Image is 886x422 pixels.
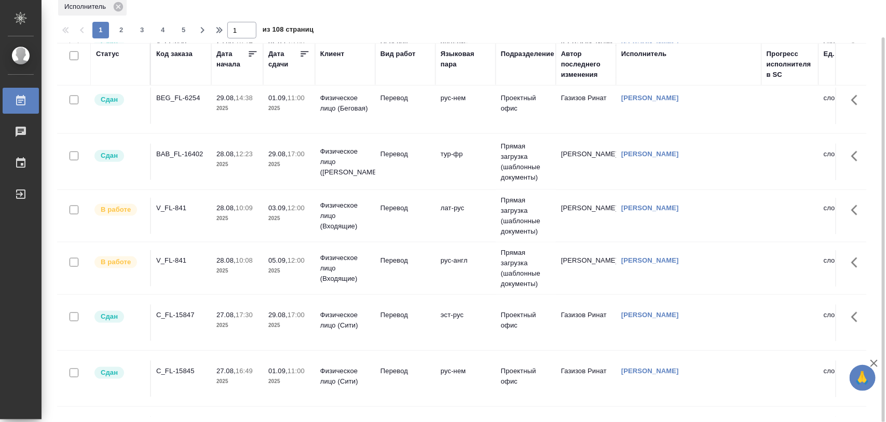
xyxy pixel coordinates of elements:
[621,150,679,158] a: [PERSON_NAME]
[216,367,236,375] p: 27.08,
[64,2,110,12] p: Исполнитель
[320,93,370,114] p: Физическое лицо (Беговая)
[156,149,206,159] div: BAB_FL-16402
[288,204,305,212] p: 12:00
[380,366,430,376] p: Перевод
[621,256,679,264] a: [PERSON_NAME]
[268,204,288,212] p: 03.09,
[268,320,310,331] p: 2025
[320,49,344,59] div: Клиент
[155,22,171,38] button: 4
[216,49,248,70] div: Дата начала
[496,242,556,294] td: Прямая загрузка (шаблонные документы)
[561,49,611,80] div: Автор последнего изменения
[845,305,870,330] button: Здесь прячутся важные кнопки
[134,25,151,35] span: 3
[435,198,496,234] td: лат-рус
[556,144,616,180] td: [PERSON_NAME]
[320,310,370,331] p: Физическое лицо (Сити)
[496,305,556,341] td: Проектный офис
[496,361,556,397] td: Проектный офис
[93,149,145,163] div: Менеджер проверил работу исполнителя, передает ее на следующий этап
[216,256,236,264] p: 28.08,
[320,200,370,232] p: Физическое лицо (Входящие)
[556,250,616,287] td: [PERSON_NAME]
[380,310,430,320] p: Перевод
[236,256,253,264] p: 10:08
[819,305,879,341] td: слово
[845,250,870,275] button: Здесь прячутся важные кнопки
[155,25,171,35] span: 4
[621,204,679,212] a: [PERSON_NAME]
[556,305,616,341] td: Газизов Ринат
[621,94,679,102] a: [PERSON_NAME]
[93,310,145,324] div: Менеджер проверил работу исполнителя, передает ее на следующий этап
[216,159,258,170] p: 2025
[268,159,310,170] p: 2025
[236,367,253,375] p: 16:49
[435,88,496,124] td: рус-нем
[216,376,258,387] p: 2025
[435,305,496,341] td: эст-рус
[96,49,119,59] div: Статус
[288,94,305,102] p: 11:00
[216,266,258,276] p: 2025
[380,49,416,59] div: Вид работ
[496,88,556,124] td: Проектный офис
[845,198,870,223] button: Здесь прячутся важные кнопки
[101,257,131,267] p: В работе
[819,361,879,397] td: слово
[845,144,870,169] button: Здесь прячутся важные кнопки
[156,93,206,103] div: BEG_FL-6254
[175,25,192,35] span: 5
[93,366,145,380] div: Менеджер проверил работу исполнителя, передает ее на следующий этап
[819,250,879,287] td: слово
[156,203,206,213] div: V_FL-841
[216,94,236,102] p: 29.08,
[93,203,145,217] div: Исполнитель выполняет работу
[268,376,310,387] p: 2025
[216,311,236,319] p: 27.08,
[263,23,313,38] span: из 108 страниц
[236,150,253,158] p: 12:23
[854,367,871,389] span: 🙏
[93,255,145,269] div: Исполнитель выполняет работу
[320,146,370,178] p: Физическое лицо ([PERSON_NAME])
[824,49,849,59] div: Ед. изм
[380,255,430,266] p: Перевод
[288,367,305,375] p: 11:00
[101,205,131,215] p: В работе
[216,204,236,212] p: 28.08,
[113,25,130,35] span: 2
[236,311,253,319] p: 17:30
[556,88,616,124] td: Газизов Ринат
[496,190,556,242] td: Прямая загрузка (шаблонные документы)
[216,103,258,114] p: 2025
[380,149,430,159] p: Перевод
[268,94,288,102] p: 01.09,
[501,49,554,59] div: Подразделение
[320,366,370,387] p: Физическое лицо (Сити)
[101,151,118,161] p: Сдан
[819,144,879,180] td: слово
[845,88,870,113] button: Здесь прячутся важные кнопки
[767,49,813,80] div: Прогресс исполнителя в SC
[268,49,299,70] div: Дата сдачи
[845,361,870,386] button: Здесь прячутся важные кнопки
[156,310,206,320] div: C_FL-15847
[621,311,679,319] a: [PERSON_NAME]
[236,94,253,102] p: 14:38
[268,367,288,375] p: 01.09,
[819,88,879,124] td: слово
[156,366,206,376] div: C_FL-15845
[216,150,236,158] p: 28.08,
[435,361,496,397] td: рус-нем
[216,320,258,331] p: 2025
[236,204,253,212] p: 10:09
[288,311,305,319] p: 17:00
[101,311,118,322] p: Сдан
[288,256,305,264] p: 12:00
[496,136,556,188] td: Прямая загрузка (шаблонные документы)
[288,150,305,158] p: 17:00
[380,203,430,213] p: Перевод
